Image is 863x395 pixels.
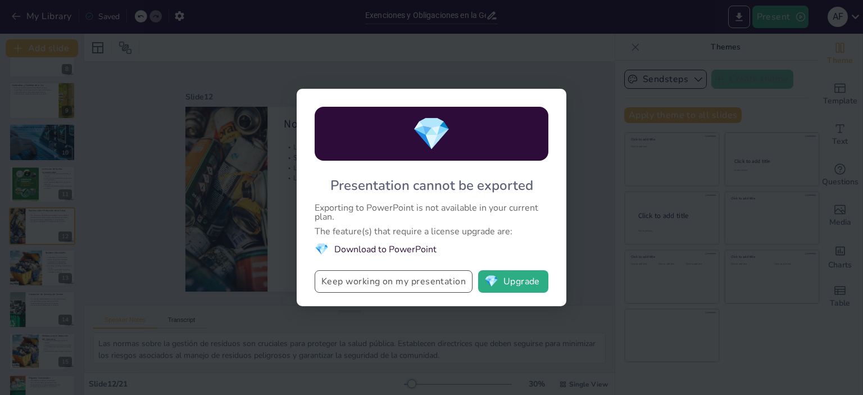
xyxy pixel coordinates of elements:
[315,227,548,236] div: The feature(s) that require a license upgrade are:
[315,203,548,221] div: Exporting to PowerPoint is not available in your current plan.
[315,242,329,257] span: diamond
[315,270,473,293] button: Keep working on my presentation
[478,270,548,293] button: diamondUpgrade
[484,276,498,287] span: diamond
[330,176,533,194] div: Presentation cannot be exported
[315,242,548,257] li: Download to PowerPoint
[412,112,451,156] span: diamond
